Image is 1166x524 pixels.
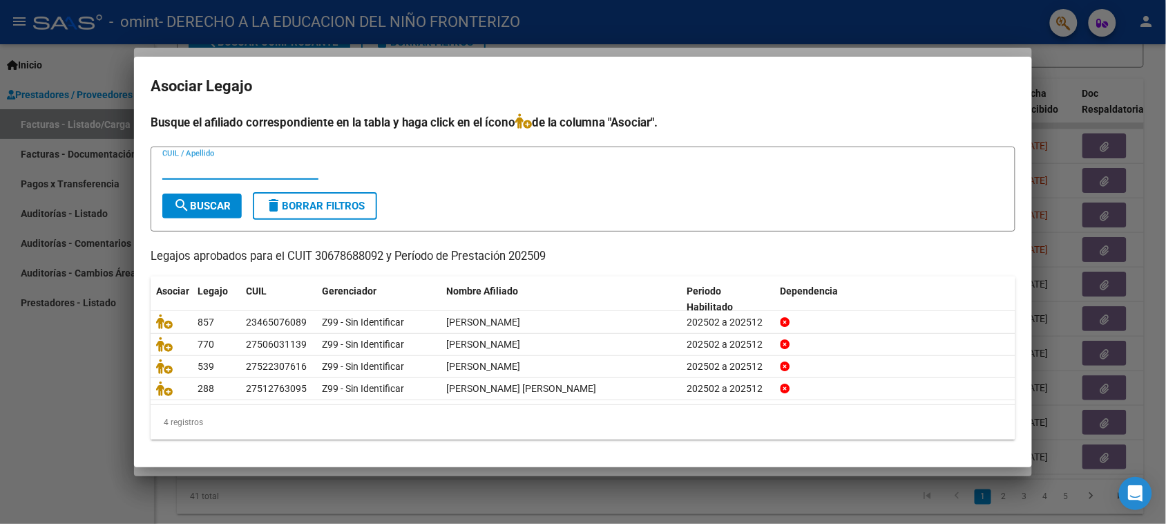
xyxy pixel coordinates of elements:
[781,286,839,297] span: Dependencia
[265,197,282,214] mat-icon: delete
[151,113,1015,131] h4: Busque el afiliado correspondiente en la tabla y haga click en el ícono de la columna "Asociar".
[322,317,404,328] span: Z99 - Sin Identificar
[246,359,307,375] div: 27522307616
[1119,477,1152,510] div: Open Intercom Messenger
[446,383,596,394] span: RIOS PERALTA NICOLE STEFANIA
[173,197,190,214] mat-icon: search
[687,337,770,353] div: 202502 a 202512
[322,339,404,350] span: Z99 - Sin Identificar
[173,200,231,212] span: Buscar
[687,359,770,375] div: 202502 a 202512
[151,73,1015,100] h2: Asociar Legajo
[198,317,214,328] span: 857
[156,286,189,297] span: Asociar
[446,361,520,372] span: GAZAL NICOLETTI DELFINA
[687,315,770,330] div: 202502 a 202512
[246,337,307,353] div: 27506031139
[775,277,1016,322] datatable-header-cell: Dependencia
[151,405,1015,440] div: 4 registros
[151,277,192,322] datatable-header-cell: Asociar
[322,383,404,394] span: Z99 - Sin Identificar
[246,315,307,330] div: 23465076089
[192,277,240,322] datatable-header-cell: Legajo
[246,286,267,297] span: CUIL
[198,339,214,350] span: 770
[322,286,376,297] span: Gerenciador
[687,381,770,397] div: 202502 a 202512
[162,194,242,218] button: Buscar
[265,200,365,212] span: Borrar Filtros
[441,277,682,322] datatable-header-cell: Nombre Afiliado
[687,286,734,312] span: Periodo Habilitado
[446,286,518,297] span: Nombre Afiliado
[240,277,316,322] datatable-header-cell: CUIL
[198,361,214,372] span: 539
[198,383,214,394] span: 288
[246,381,307,397] div: 27512763095
[316,277,441,322] datatable-header-cell: Gerenciador
[446,317,520,328] span: ALFONSO LAUTARO NICOLAS
[446,339,520,350] span: MIRANDA MALENA
[198,286,228,297] span: Legajo
[322,361,404,372] span: Z99 - Sin Identificar
[151,248,1015,265] p: Legajos aprobados para el CUIT 30678688092 y Período de Prestación 202509
[682,277,775,322] datatable-header-cell: Periodo Habilitado
[253,192,377,220] button: Borrar Filtros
